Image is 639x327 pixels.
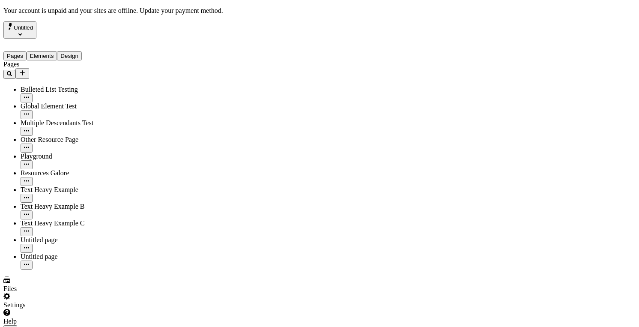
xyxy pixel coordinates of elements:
[3,7,636,15] p: Your account is unpaid and your sites are offline.
[21,236,106,244] div: Untitled page
[3,60,106,68] div: Pages
[57,51,82,60] button: Design
[3,318,106,325] div: Help
[3,7,125,15] p: Cookie Test Route
[15,68,29,79] button: Add new
[3,285,106,293] div: Files
[21,136,106,144] div: Other Resource Page
[14,24,33,31] span: Untitled
[21,153,106,160] div: Playground
[21,169,106,177] div: Resources Galore
[3,301,106,309] div: Settings
[21,253,106,261] div: Untitled page
[21,203,106,210] div: Text Heavy Example B
[21,219,106,227] div: Text Heavy Example C
[27,51,57,60] button: Elements
[21,86,106,93] div: Bulleted List Testing
[21,186,106,194] div: Text Heavy Example
[3,51,27,60] button: Pages
[3,21,36,39] button: Select site
[21,102,106,110] div: Global Element Test
[140,7,223,14] span: Update your payment method.
[21,119,106,127] div: Multiple Descendants Test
